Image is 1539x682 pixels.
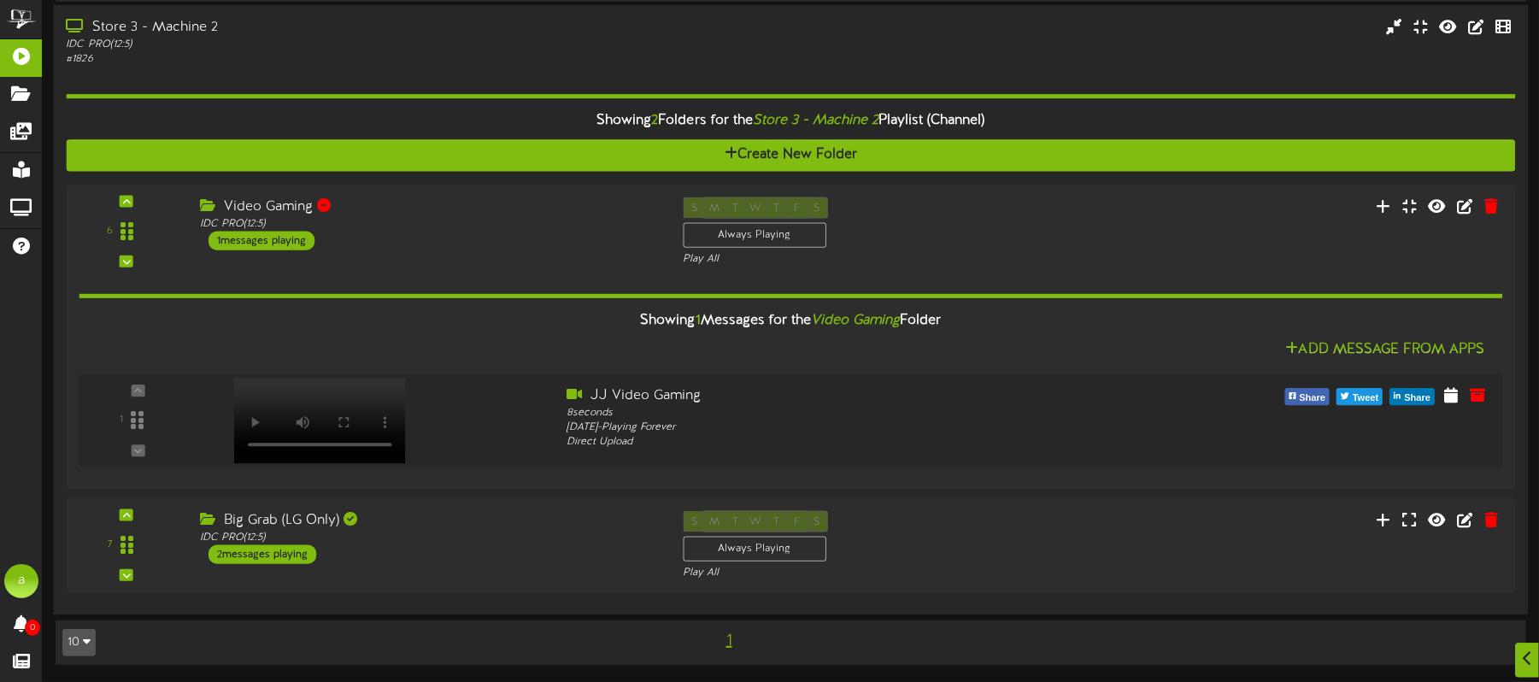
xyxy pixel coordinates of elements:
[200,530,657,544] div: IDC PRO ( 12:5 )
[209,231,314,250] div: 1 messages playing
[683,536,826,561] div: Always Playing
[722,632,737,650] span: 1
[1349,389,1382,408] span: Tweet
[696,313,701,328] span: 1
[200,216,657,231] div: IDC PRO ( 12:5 )
[66,303,1515,339] div: Showing Messages for the Folder
[200,510,657,530] div: Big Grab (LG Only)
[567,386,1134,406] div: JJ Video Gaming
[1284,388,1330,405] button: Share
[1401,389,1435,408] span: Share
[683,251,1019,266] div: Play All
[66,37,655,51] div: IDC PRO ( 12:5 )
[25,620,40,636] span: 0
[567,405,1134,420] div: 8 seconds
[1295,389,1329,408] span: Share
[1281,339,1490,361] button: Add Message From Apps
[753,113,878,128] i: Store 3 - Machine 2
[1389,388,1435,405] button: Share
[567,420,1134,435] div: [DATE] - Playing Forever
[652,113,659,128] span: 2
[209,544,316,563] div: 2 messages playing
[567,435,1134,450] div: Direct Upload
[1336,388,1383,405] button: Tweet
[4,564,38,598] div: a
[62,629,96,656] button: 10
[66,17,655,37] div: Store 3 - Machine 2
[53,103,1528,139] div: Showing Folders for the Playlist (Channel)
[683,222,826,247] div: Always Playing
[200,197,657,216] div: Video Gaming
[66,52,655,67] div: # 1826
[107,223,113,238] div: 6
[811,313,900,328] i: Video Gaming
[66,139,1515,171] button: Create New Folder
[683,565,1019,579] div: Play All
